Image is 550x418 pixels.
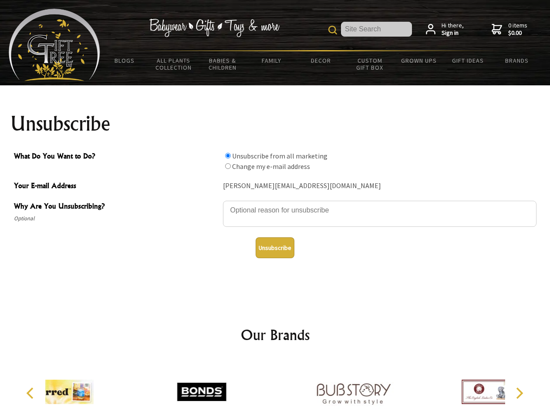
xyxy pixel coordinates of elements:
[492,22,527,37] a: 0 items$0.00
[510,384,529,403] button: Next
[232,162,310,171] label: Change my e-mail address
[14,151,219,163] span: What Do You Want to Do?
[256,237,294,258] button: Unsubscribe
[198,51,247,77] a: Babies & Children
[232,152,327,160] label: Unsubscribe from all marketing
[100,51,149,70] a: BLOGS
[493,51,542,70] a: Brands
[9,9,100,81] img: Babyware - Gifts - Toys and more...
[17,324,533,345] h2: Our Brands
[10,113,540,134] h1: Unsubscribe
[223,201,537,227] textarea: Why Are You Unsubscribing?
[394,51,443,70] a: Grown Ups
[443,51,493,70] a: Gift Ideas
[22,384,41,403] button: Previous
[149,19,280,37] img: Babywear - Gifts - Toys & more
[225,153,231,158] input: What Do You Want to Do?
[223,179,537,193] div: [PERSON_NAME][EMAIL_ADDRESS][DOMAIN_NAME]
[442,22,464,37] span: Hi there,
[247,51,297,70] a: Family
[14,201,219,213] span: Why Are You Unsubscribing?
[508,21,527,37] span: 0 items
[345,51,395,77] a: Custom Gift Box
[341,22,412,37] input: Site Search
[14,213,219,224] span: Optional
[508,29,527,37] strong: $0.00
[442,29,464,37] strong: Sign in
[225,163,231,169] input: What Do You Want to Do?
[296,51,345,70] a: Decor
[14,180,219,193] span: Your E-mail Address
[328,26,337,34] img: product search
[426,22,464,37] a: Hi there,Sign in
[149,51,199,77] a: All Plants Collection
